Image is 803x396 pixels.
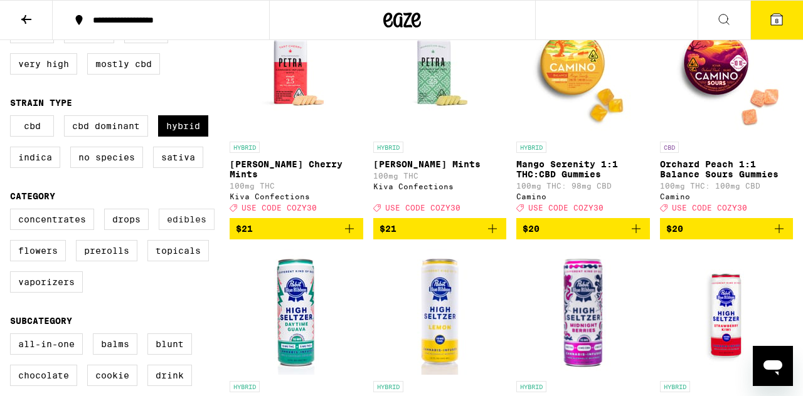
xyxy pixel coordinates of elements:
[230,142,260,153] p: HYBRID
[230,10,363,218] a: Open page for Petra Tart Cherry Mints from Kiva Confections
[373,381,403,392] p: HYBRID
[373,172,507,180] p: 100mg THC
[153,147,203,168] label: Sativa
[10,316,72,326] legend: Subcategory
[10,271,83,293] label: Vaporizers
[10,240,66,261] label: Flowers
[10,209,94,230] label: Concentrates
[660,381,690,392] p: HYBRID
[87,365,137,386] label: Cookie
[516,218,650,239] button: Add to bag
[93,333,137,355] label: Balms
[230,182,363,190] p: 100mg THC
[230,159,363,179] p: [PERSON_NAME] Cherry Mints
[87,53,160,75] label: Mostly CBD
[664,249,789,375] img: Pabst Labs - Strawberry Kiwi High Seltzer
[523,224,540,234] span: $20
[373,142,403,153] p: HYBRID
[775,17,779,24] span: 8
[660,10,794,218] a: Open page for Orchard Peach 1:1 Balance Sours Gummies from Camino
[10,53,77,75] label: Very High
[666,224,683,234] span: $20
[104,209,149,230] label: Drops
[660,182,794,190] p: 100mg THC: 100mg CBD
[385,204,460,212] span: USE CODE COZY30
[377,249,503,375] img: Pabst Labs - Lemon High Seltzer
[10,191,55,201] legend: Category
[373,182,507,190] div: Kiva Confections
[70,147,143,168] label: No Species
[233,10,359,135] img: Kiva Confections - Petra Tart Cherry Mints
[230,218,363,239] button: Add to bag
[147,333,192,355] label: Blunt
[10,147,60,168] label: Indica
[230,381,260,392] p: HYBRID
[516,142,546,153] p: HYBRID
[230,192,363,201] div: Kiva Confections
[520,249,646,375] img: Pabst Labs - Midnight Berries 10:3:2 High Seltzer
[10,365,77,386] label: Chocolate
[10,115,54,137] label: CBD
[516,159,650,179] p: Mango Serenity 1:1 THC:CBD Gummies
[672,204,747,212] span: USE CODE COZY30
[147,365,192,386] label: Drink
[520,10,646,135] img: Camino - Mango Serenity 1:1 THC:CBD Gummies
[76,240,137,261] label: Prerolls
[528,204,604,212] span: USE CODE COZY30
[664,10,789,135] img: Camino - Orchard Peach 1:1 Balance Sours Gummies
[660,192,794,201] div: Camino
[750,1,803,39] button: 8
[10,98,72,108] legend: Strain Type
[158,115,208,137] label: Hybrid
[373,10,507,218] a: Open page for Petra Moroccan Mints from Kiva Confections
[380,224,396,234] span: $21
[377,10,503,135] img: Kiva Confections - Petra Moroccan Mints
[10,333,83,355] label: All-In-One
[660,159,794,179] p: Orchard Peach 1:1 Balance Sours Gummies
[516,10,650,218] a: Open page for Mango Serenity 1:1 THC:CBD Gummies from Camino
[516,381,546,392] p: HYBRID
[373,159,507,169] p: [PERSON_NAME] Mints
[64,115,148,137] label: CBD Dominant
[159,209,215,230] label: Edibles
[660,218,794,239] button: Add to bag
[660,142,679,153] p: CBD
[373,218,507,239] button: Add to bag
[233,249,359,375] img: Pabst Labs - Daytime Guava 10:5 High Seltzer
[753,346,793,386] iframe: Button to launch messaging window
[516,182,650,190] p: 100mg THC: 98mg CBD
[147,240,209,261] label: Topicals
[236,224,253,234] span: $21
[242,204,317,212] span: USE CODE COZY30
[516,192,650,201] div: Camino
